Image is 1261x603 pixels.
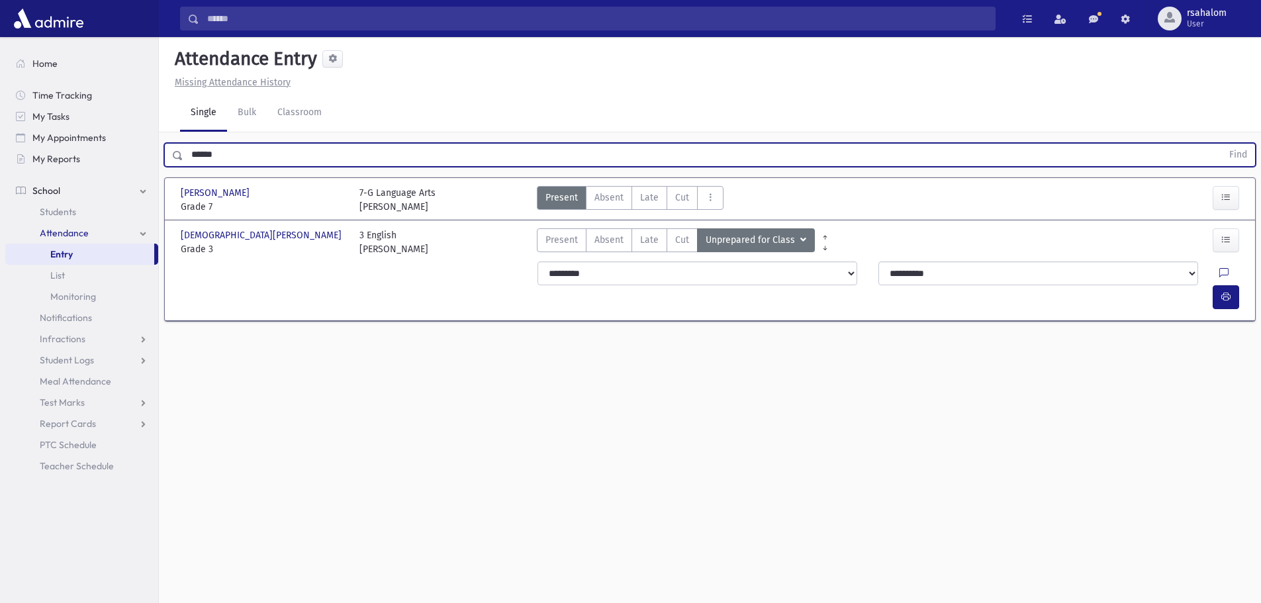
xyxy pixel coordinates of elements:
span: Cut [675,191,689,205]
a: Test Marks [5,392,158,413]
a: PTC Schedule [5,434,158,455]
a: My Tasks [5,106,158,127]
a: Notifications [5,307,158,328]
a: Classroom [267,95,332,132]
a: Attendance [5,222,158,244]
a: List [5,265,158,286]
span: List [50,269,65,281]
span: Infractions [40,333,85,345]
span: [DEMOGRAPHIC_DATA][PERSON_NAME] [181,228,344,242]
a: Entry [5,244,154,265]
h5: Attendance Entry [169,48,317,70]
a: Teacher Schedule [5,455,158,477]
span: Attendance [40,227,89,239]
span: Entry [50,248,73,260]
span: Grade 3 [181,242,346,256]
a: Monitoring [5,286,158,307]
div: 7-G Language Arts [PERSON_NAME] [359,186,436,214]
a: Home [5,53,158,74]
a: Meal Attendance [5,371,158,392]
u: Missing Attendance History [175,77,291,88]
a: Missing Attendance History [169,77,291,88]
div: AttTypes [537,228,815,256]
span: Home [32,58,58,70]
div: AttTypes [537,186,724,214]
span: Grade 7 [181,200,346,214]
button: Find [1221,144,1255,166]
a: Report Cards [5,413,158,434]
span: Meal Attendance [40,375,111,387]
span: Notifications [40,312,92,324]
a: Students [5,201,158,222]
span: Absent [594,233,624,247]
a: My Reports [5,148,158,169]
span: Test Marks [40,396,85,408]
span: PTC Schedule [40,439,97,451]
span: My Tasks [32,111,70,122]
span: Time Tracking [32,89,92,101]
a: Single [180,95,227,132]
img: AdmirePro [11,5,87,32]
span: Present [545,233,578,247]
span: Late [640,233,659,247]
span: Students [40,206,76,218]
span: Late [640,191,659,205]
span: My Reports [32,153,80,165]
span: [PERSON_NAME] [181,186,252,200]
span: Monitoring [50,291,96,302]
a: Time Tracking [5,85,158,106]
span: Teacher Schedule [40,460,114,472]
span: User [1187,19,1227,29]
a: Infractions [5,328,158,349]
a: School [5,180,158,201]
span: Report Cards [40,418,96,430]
span: rsahalom [1187,8,1227,19]
span: Student Logs [40,354,94,366]
a: Student Logs [5,349,158,371]
span: My Appointments [32,132,106,144]
input: Search [199,7,995,30]
span: Absent [594,191,624,205]
span: Cut [675,233,689,247]
a: Bulk [227,95,267,132]
span: Unprepared for Class [706,233,798,248]
span: Present [545,191,578,205]
span: School [32,185,60,197]
div: 3 English [PERSON_NAME] [359,228,428,256]
button: Unprepared for Class [697,228,815,252]
a: My Appointments [5,127,158,148]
